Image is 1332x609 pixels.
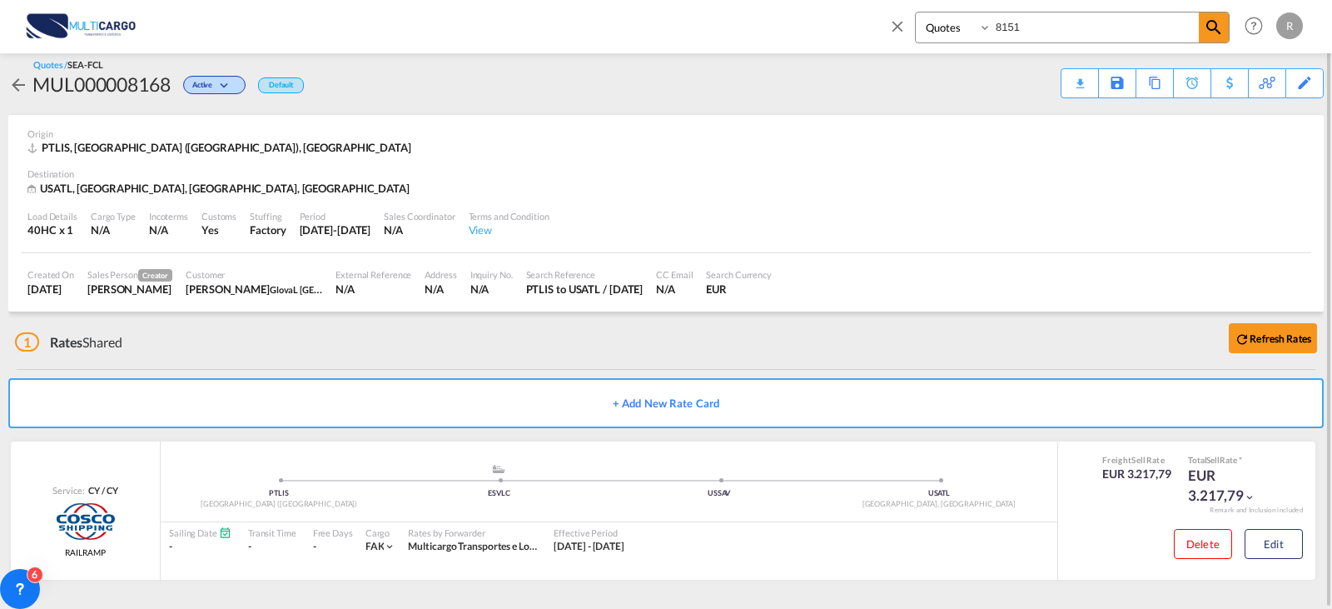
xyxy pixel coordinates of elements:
[84,484,117,497] div: CY / CY
[138,269,172,282] span: Creator
[27,127,1305,140] div: Origin
[469,210,549,222] div: Terms and Condition
[1237,455,1242,465] span: Subject to Remarks
[169,488,389,499] div: PTLIS
[706,282,772,297] div: EUR
[425,282,456,297] div: N/A
[1245,529,1303,559] button: Edit
[1250,332,1311,345] b: Refresh Rates
[270,282,390,296] span: GlovaL [GEOGRAPHIC_DATA]
[1204,17,1224,37] md-icon: icon-magnify
[1276,12,1303,39] div: R
[389,488,609,499] div: ESVLC
[1197,506,1315,515] div: Remark and Inclusion included
[250,210,286,222] div: Stuffing
[42,141,411,154] span: PTLIS, [GEOGRAPHIC_DATA] ([GEOGRAPHIC_DATA]), [GEOGRAPHIC_DATA]
[1235,332,1250,347] md-icon: icon-refresh
[54,501,116,542] img: COSCO
[216,82,236,91] md-icon: icon-chevron-down
[656,282,693,297] div: N/A
[33,58,103,71] div: Quotes /SEA-FCL
[25,7,137,45] img: 82db67801a5411eeacfdbd8acfa81e61.png
[1206,455,1220,465] span: Sell
[91,210,136,222] div: Cargo Type
[300,210,371,222] div: Period
[1099,69,1136,97] div: Save As Template
[313,527,353,539] div: Free Days
[829,488,1049,499] div: USATL
[8,75,28,95] md-icon: icon-arrow-left
[470,282,513,297] div: N/A
[169,499,389,510] div: [GEOGRAPHIC_DATA] ([GEOGRAPHIC_DATA])
[992,12,1199,42] input: Enter Quotation Number
[526,282,644,297] div: PTLIS to USATL / 17 Jul 2025
[27,222,77,237] div: 40HC x 1
[27,167,1305,180] div: Destination
[1244,492,1255,503] md-icon: icon-chevron-down
[365,540,385,552] span: FAK
[408,540,557,552] span: Multicargo Transportes e Logistica
[171,71,250,97] div: Change Status Here
[91,222,136,237] div: N/A
[365,527,396,539] div: Cargo
[248,527,296,539] div: Transit Time
[470,268,513,281] div: Inquiry No.
[186,268,322,281] div: Customer
[27,268,74,281] div: Created On
[489,465,509,473] md-icon: assets/icons/custom/ship-fill.svg
[1174,529,1232,559] button: Delete
[526,268,644,281] div: Search Reference
[250,222,286,237] div: Factory Stuffing
[15,332,39,352] span: 1
[52,484,84,497] span: Service:
[554,540,624,554] div: 01 Aug 2025 - 31 Aug 2025
[425,268,456,281] div: Address
[258,77,304,93] div: Default
[183,76,246,94] div: Change Status Here
[384,210,455,222] div: Sales Coordinator
[27,181,414,197] div: USATL, Atlanta, GA, Americas
[32,71,171,97] div: MUL000008168
[1188,466,1271,506] div: EUR 3.217,79
[149,210,188,222] div: Incoterms
[169,527,231,539] div: Sailing Date
[219,527,231,539] md-icon: Schedules Available
[335,268,411,281] div: External Reference
[87,268,172,282] div: Sales Person
[888,17,907,35] md-icon: icon-close
[609,488,829,499] div: USSAV
[67,59,102,70] span: SEA-FCL
[27,210,77,222] div: Load Details
[1102,466,1171,482] div: EUR 3.217,79
[8,71,32,97] div: icon-arrow-left
[408,540,537,554] div: Multicargo Transportes e Logistica
[888,12,915,52] span: icon-close
[469,222,549,237] div: View
[27,282,74,297] div: 20 Aug 2025
[300,222,371,237] div: 17 Sep 2025
[1199,12,1229,42] span: icon-magnify
[313,540,316,554] div: -
[50,334,83,350] span: Rates
[87,282,172,297] div: Ricardo Santos
[1188,454,1271,466] div: Total Rate
[186,282,322,297] div: Camila Vera
[384,541,395,552] md-icon: icon-chevron-down
[384,222,455,237] div: N/A
[408,527,537,539] div: Rates by Forwarder
[706,268,772,281] div: Search Currency
[554,527,624,539] div: Effective Period
[656,268,693,281] div: CC Email
[15,333,122,352] div: Shared
[554,540,624,552] span: [DATE] - [DATE]
[1131,455,1146,465] span: Sell
[27,140,415,155] div: PTLIS, Lisbon (Lisboa), Europe
[1070,72,1090,84] md-icon: icon-download
[201,222,236,237] div: Yes
[169,540,231,554] div: -
[8,378,1324,428] button: + Add New Rate Card
[149,222,168,237] div: N/A
[248,540,296,554] div: -
[192,80,216,96] span: Active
